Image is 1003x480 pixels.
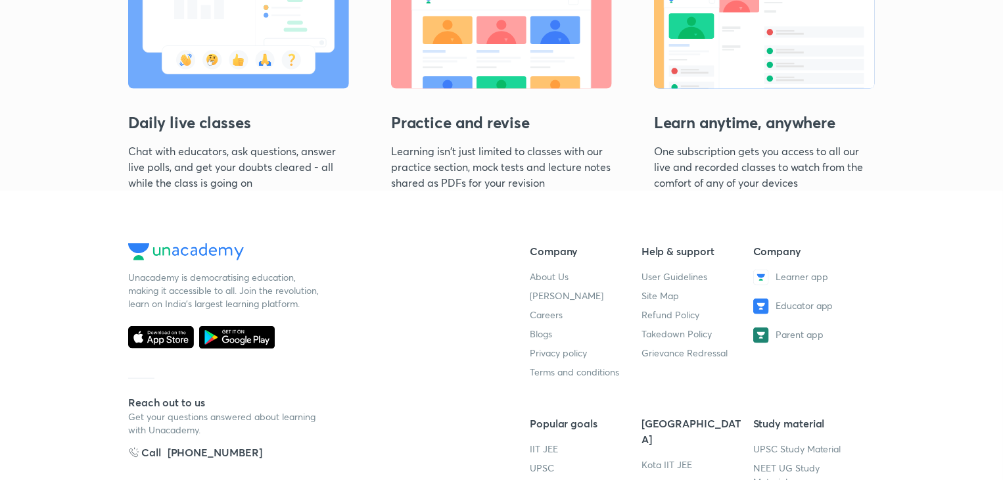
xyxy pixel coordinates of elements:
[641,347,728,359] a: Grievance Redressal
[128,243,244,260] img: Unacademy Logo
[753,443,841,455] a: UPSC Study Material
[391,143,612,191] p: Learning isn't just limited to classes with our practice section, mock tests and lecture notes sh...
[530,270,569,283] a: About Us
[654,91,875,143] h3: Learn anytime, anywhere
[641,270,707,283] a: User Guidelines
[128,143,349,191] p: Chat with educators, ask questions, answer live polls, and get your doubts cleared - all while th...
[753,327,769,343] img: Parent app
[128,444,325,460] a: Call[PHONE_NUMBER]
[530,347,587,359] a: Privacy policy
[753,327,854,343] a: Parent app
[530,366,619,378] a: Terms and conditions
[530,327,552,340] a: Blogs
[641,243,743,259] h5: Help & support
[128,271,325,310] div: Unacademy is democratising education, making it accessible to all. Join the revolution, learn on ...
[530,289,603,302] a: [PERSON_NAME]
[641,416,743,447] h5: [GEOGRAPHIC_DATA]
[753,416,854,431] h5: Study material
[753,270,769,285] img: Learner app
[530,308,563,321] a: Careers
[641,289,679,302] a: Site Map
[168,444,262,460] div: [PHONE_NUMBER]
[753,270,854,285] a: Learner app
[753,299,769,314] img: Educator app
[753,243,854,259] h5: Company
[753,299,854,314] a: Educator app
[641,327,712,340] a: Takedown Policy
[128,410,325,437] p: Get your questions answered about learning with Unacademy.
[128,395,325,410] h5: Reach out to us
[128,91,349,143] h3: Daily live classes
[391,91,612,143] h3: Practice and revise
[530,443,558,455] a: IIT JEE
[128,444,161,460] h5: Call
[654,143,875,191] p: One subscription gets you access to all our live and recorded classes to watch from the comfort o...
[530,243,631,259] h5: Company
[641,458,692,471] a: Kota IIT JEE
[530,416,631,431] h5: Popular goals
[530,462,554,474] a: UPSC
[641,308,699,321] a: Refund Policy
